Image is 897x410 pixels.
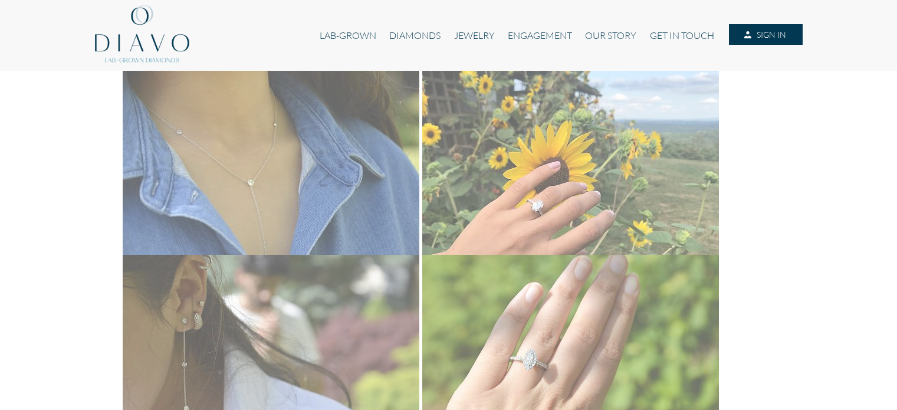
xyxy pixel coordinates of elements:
a: GET IN TOUCH [643,24,721,47]
a: SIGN IN [729,24,802,45]
img: Diavo Lab-grown diamond necklace [123,71,419,255]
a: LAB-GROWN [313,24,383,47]
img: Diavo Lab-grown diamond ring [422,71,719,255]
a: OUR STORY [579,24,643,47]
a: ENGAGEMENT [501,24,579,47]
a: JEWELRY [447,24,501,47]
a: DIAMONDS [383,24,447,47]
